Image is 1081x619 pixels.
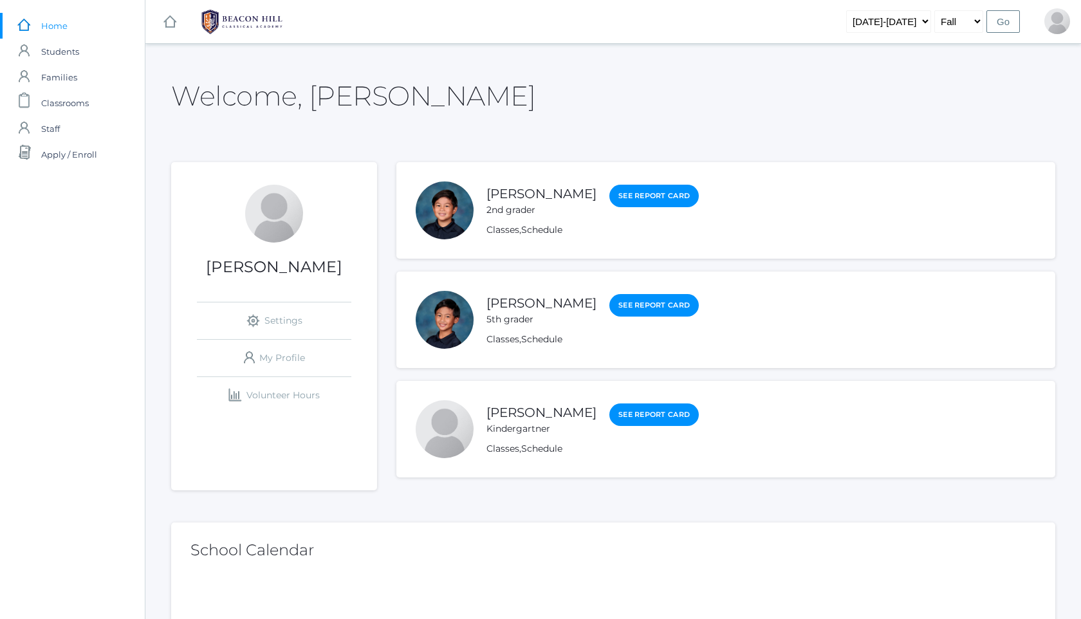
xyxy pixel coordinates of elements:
[190,542,1036,559] h2: School Calendar
[41,39,79,64] span: Students
[171,259,377,275] h1: [PERSON_NAME]
[486,295,596,311] a: [PERSON_NAME]
[486,333,699,346] div: ,
[609,185,699,207] a: See Report Card
[41,90,89,116] span: Classrooms
[486,422,596,436] div: Kindergartner
[197,377,351,414] a: Volunteer Hours
[486,313,596,326] div: 5th grader
[416,291,474,349] div: Matteo Soratorio
[41,13,68,39] span: Home
[609,294,699,317] a: See Report Card
[1044,8,1070,34] div: Lew Soratorio
[486,333,519,345] a: Classes
[486,224,519,236] a: Classes
[486,186,596,201] a: [PERSON_NAME]
[521,224,562,236] a: Schedule
[416,400,474,458] div: Kailo Soratorio
[609,403,699,426] a: See Report Card
[197,340,351,376] a: My Profile
[486,223,699,237] div: ,
[486,203,596,217] div: 2nd grader
[194,6,290,38] img: BHCALogos-05-308ed15e86a5a0abce9b8dd61676a3503ac9727e845dece92d48e8588c001991.png
[171,81,535,111] h2: Welcome, [PERSON_NAME]
[41,64,77,90] span: Families
[197,302,351,339] a: Settings
[41,116,60,142] span: Staff
[986,10,1020,33] input: Go
[521,333,562,345] a: Schedule
[521,443,562,454] a: Schedule
[416,181,474,239] div: Nico Soratorio
[41,142,97,167] span: Apply / Enroll
[486,405,596,420] a: [PERSON_NAME]
[486,443,519,454] a: Classes
[245,185,303,243] div: Lew Soratorio
[486,442,699,456] div: ,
